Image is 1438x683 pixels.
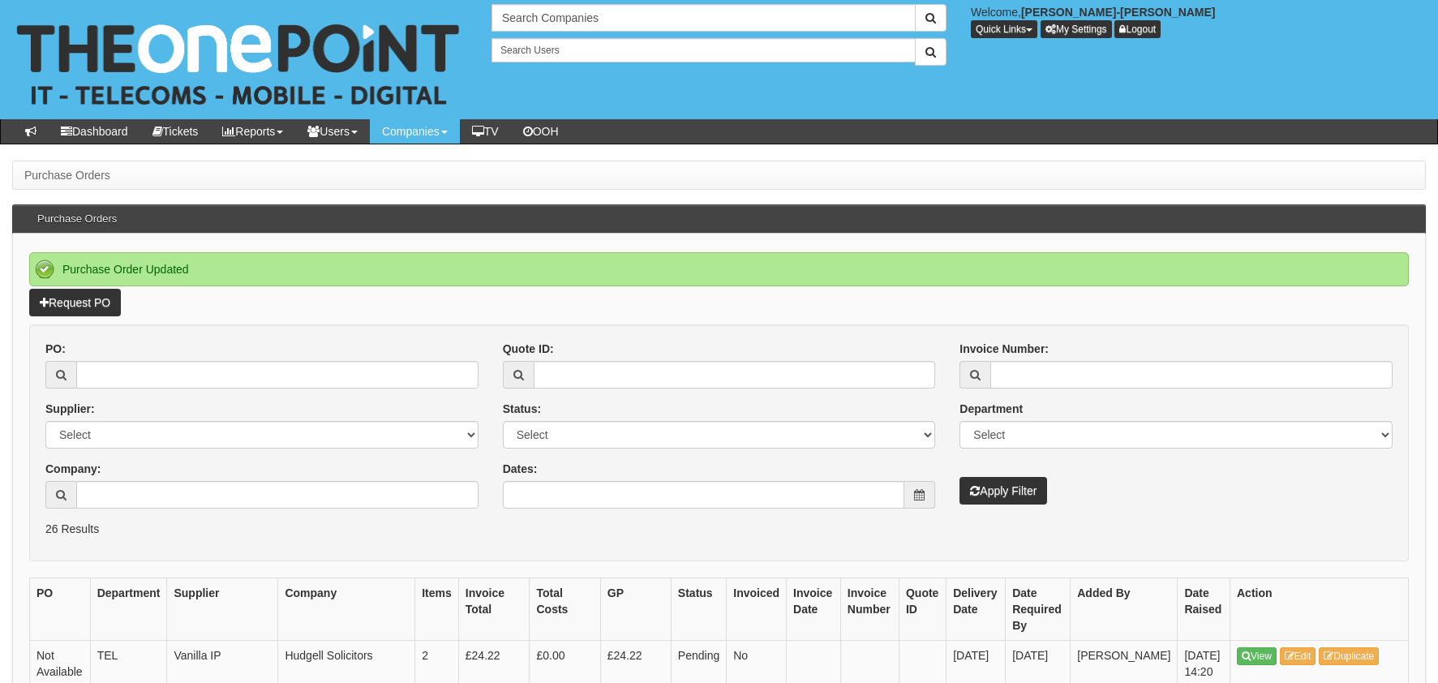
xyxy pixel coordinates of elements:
button: Quick Links [971,20,1037,38]
th: Invoice Total [458,578,530,640]
li: Purchase Orders [24,167,110,183]
p: 26 Results [45,521,1393,537]
th: Date Raised [1178,578,1230,640]
a: Reports [210,119,295,144]
th: Added By [1071,578,1178,640]
button: Apply Filter [959,477,1047,505]
th: Department [90,578,167,640]
div: Welcome, [959,4,1438,38]
label: Department [959,401,1023,417]
th: Invoice Number [840,578,899,640]
th: Delivery Date [947,578,1006,640]
th: PO [30,578,91,640]
a: OOH [511,119,571,144]
div: Purchase Order Updated [29,252,1409,286]
input: Search Users [491,38,916,62]
a: Companies [370,119,460,144]
input: Search Companies [491,4,916,32]
a: Dashboard [49,119,140,144]
th: Status [671,578,726,640]
label: Company: [45,461,101,477]
a: Request PO [29,289,121,316]
th: Invoiced [727,578,787,640]
a: Users [295,119,370,144]
a: TV [460,119,511,144]
a: My Settings [1041,20,1112,38]
a: Edit [1280,647,1316,665]
label: Dates: [503,461,538,477]
label: Supplier: [45,401,95,417]
label: Quote ID: [503,341,554,357]
th: Supplier [167,578,278,640]
th: Quote ID [899,578,946,640]
label: Status: [503,401,541,417]
label: Invoice Number: [959,341,1049,357]
b: [PERSON_NAME]-[PERSON_NAME] [1021,6,1216,19]
a: Duplicate [1319,647,1379,665]
h3: Purchase Orders [29,205,125,233]
th: Items [415,578,459,640]
a: Logout [1114,20,1161,38]
th: Total Costs [530,578,600,640]
a: View [1237,647,1277,665]
th: Action [1230,578,1409,640]
a: Tickets [140,119,211,144]
th: Company [278,578,415,640]
th: Invoice Date [787,578,841,640]
label: PO: [45,341,66,357]
th: GP [600,578,671,640]
th: Date Required By [1006,578,1071,640]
